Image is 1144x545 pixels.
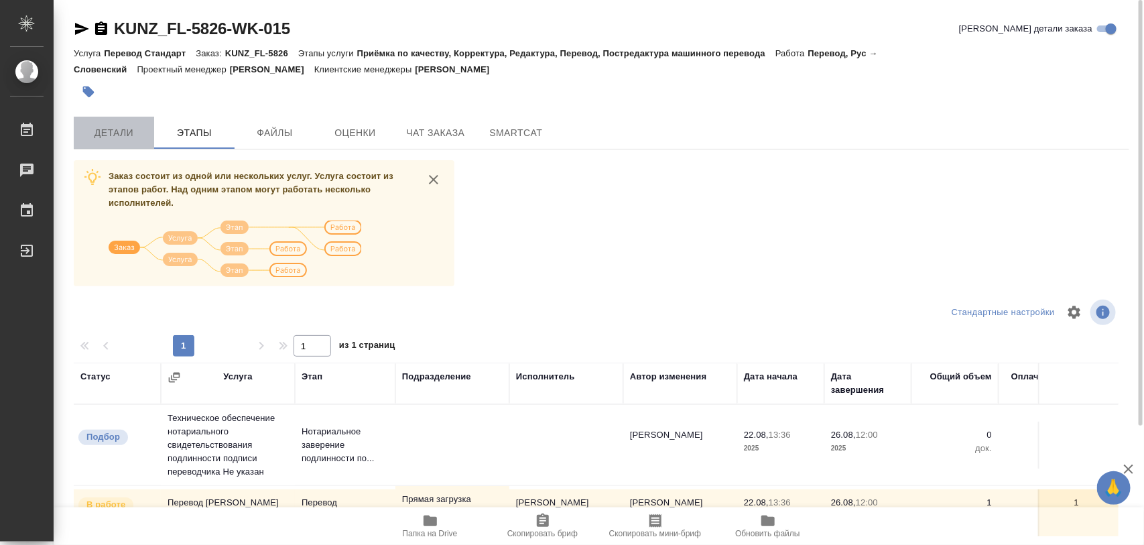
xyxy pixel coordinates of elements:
[374,507,487,545] button: Папка на Drive
[831,430,856,440] p: 26.08,
[230,64,314,74] p: [PERSON_NAME]
[712,507,824,545] button: Обновить файлы
[1005,442,1079,455] p: док.
[509,489,623,536] td: [PERSON_NAME]
[599,507,712,545] button: Скопировать мини-бриф
[357,48,775,58] p: Приёмка по качеству, Корректура, Редактура, Перевод, Постредактура машинного перевода
[302,496,389,509] p: Перевод
[416,64,500,74] p: [PERSON_NAME]
[1097,471,1131,505] button: 🙏
[735,529,800,538] span: Обновить файлы
[225,48,298,58] p: KUNZ_FL-5826
[1102,474,1125,502] span: 🙏
[80,370,111,383] div: Статус
[959,22,1092,36] span: [PERSON_NAME] детали заказа
[161,405,295,485] td: Техническое обеспечение нотариального свидетельствования подлинности подписи переводчика Не указан
[161,489,295,536] td: Перевод [PERSON_NAME] → Словенский
[93,21,109,37] button: Скопировать ссылку
[744,430,769,440] p: 22.08,
[395,486,509,540] td: Прямая загрузка (шаблонные документы)
[744,442,818,455] p: 2025
[339,337,395,357] span: из 1 страниц
[484,125,548,141] span: SmartCat
[323,125,387,141] span: Оценки
[1005,496,1079,509] p: 1
[403,529,458,538] span: Папка на Drive
[1005,428,1079,442] p: 0
[831,442,905,455] p: 2025
[769,430,791,440] p: 13:36
[298,48,357,58] p: Этапы услуги
[630,370,706,383] div: Автор изменения
[487,507,599,545] button: Скопировать бриф
[1090,300,1119,325] span: Посмотреть информацию
[918,428,992,442] p: 0
[82,125,146,141] span: Детали
[223,370,252,383] div: Услуга
[302,370,322,383] div: Этап
[137,64,229,74] p: Проектный менеджер
[243,125,307,141] span: Файлы
[104,48,196,58] p: Перевод Стандарт
[74,21,90,37] button: Скопировать ссылку для ЯМессенджера
[948,302,1058,323] div: split button
[623,489,737,536] td: [PERSON_NAME]
[744,370,798,383] div: Дата начала
[769,497,791,507] p: 13:36
[856,497,878,507] p: 12:00
[424,170,444,190] button: close
[86,498,125,511] p: В работе
[74,48,104,58] p: Услуга
[516,370,575,383] div: Исполнитель
[302,425,389,465] p: Нотариальное заверение подлинности по...
[403,125,468,141] span: Чат заказа
[623,422,737,469] td: [PERSON_NAME]
[918,442,992,455] p: док.
[168,371,181,384] button: Сгруппировать
[114,19,290,38] a: KUNZ_FL-5826-WK-015
[775,48,808,58] p: Работа
[1058,296,1090,328] span: Настроить таблицу
[609,529,701,538] span: Скопировать мини-бриф
[856,430,878,440] p: 12:00
[314,64,416,74] p: Клиентские менеджеры
[930,370,992,383] div: Общий объем
[86,430,120,444] p: Подбор
[109,171,393,208] span: Заказ состоит из одной или нескольких услуг. Услуга состоит из этапов работ. Над одним этапом мог...
[74,77,103,107] button: Добавить тэг
[507,529,578,538] span: Скопировать бриф
[402,370,471,383] div: Подразделение
[918,496,992,509] p: 1
[831,370,905,397] div: Дата завершения
[1005,370,1079,397] div: Оплачиваемый объем
[196,48,225,58] p: Заказ:
[831,497,856,507] p: 26.08,
[162,125,227,141] span: Этапы
[744,497,769,507] p: 22.08,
